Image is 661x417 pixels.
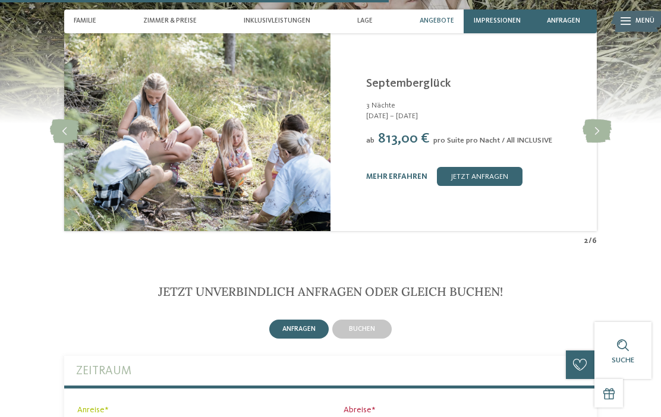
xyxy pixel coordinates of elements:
span: Suche [612,356,634,364]
label: Zeitraum [76,356,585,386]
span: 813,00 € [378,132,430,146]
span: Angebote [420,17,454,25]
span: anfragen [282,326,316,333]
span: pro Suite pro Nacht / All INCLUSIVE [433,137,552,144]
span: Impressionen [474,17,521,25]
a: buchen [330,318,394,340]
span: buchen [349,326,375,333]
a: Septemberglück [366,78,451,90]
img: Septemberglück [64,31,330,231]
a: mehr erfahren [366,173,427,181]
span: anfragen [547,17,580,25]
span: ab [366,137,374,144]
span: 2 [584,236,588,247]
a: jetzt anfragen [437,167,522,186]
span: 6 [592,236,597,247]
span: 3 Nächte [366,102,395,109]
span: Zimmer & Preise [143,17,197,25]
span: Lage [357,17,373,25]
span: [DATE] – [DATE] [366,111,585,122]
span: JETZT UNVERBINDLICH ANFRAGEN ODER GLEICH BUCHEN! [158,284,503,299]
span: Familie [74,17,96,25]
span: Inklusivleistungen [244,17,310,25]
span: / [588,236,592,247]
